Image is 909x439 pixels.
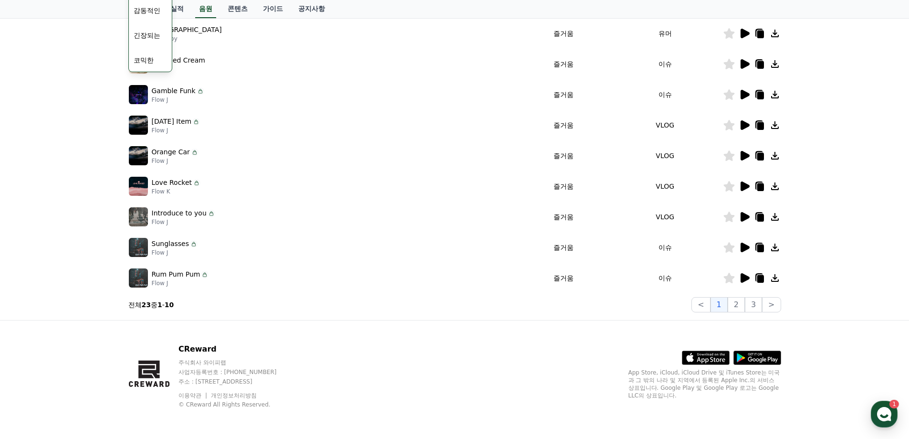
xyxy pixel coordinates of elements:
[152,96,204,104] p: Flow J
[129,146,148,165] img: music
[79,318,107,325] span: Messages
[129,116,148,135] img: music
[129,207,148,226] img: music
[607,232,723,263] td: 이슈
[728,297,745,312] button: 2
[152,117,192,127] p: [DATE] Item
[211,392,257,399] a: 개인정보처리방침
[520,171,607,202] td: 즐거움
[607,79,723,110] td: 이슈
[607,49,723,79] td: 이슈
[142,301,151,309] strong: 23
[152,157,199,165] p: Flow J
[178,392,209,399] a: 이용약관
[178,368,295,376] p: 사업자등록번호 : [PHONE_NUMBER]
[520,49,607,79] td: 즐거움
[607,263,723,293] td: 이슈
[130,50,157,71] button: 코믹한
[607,171,723,202] td: VLOG
[520,18,607,49] td: 즐거움
[520,202,607,232] td: 즐거움
[691,297,710,312] button: <
[152,239,189,249] p: Sunglasses
[520,110,607,140] td: 즐거움
[152,279,209,287] p: Flow J
[628,369,781,399] p: App Store, iCloud, iCloud Drive 및 iTunes Store는 미국과 그 밖의 나라 및 지역에서 등록된 Apple Inc.의 서비스 상표입니다. Goo...
[130,25,164,46] button: 긴장되는
[152,188,201,195] p: Flow K
[123,303,183,327] a: Settings
[129,268,148,288] img: music
[710,297,728,312] button: 1
[141,317,165,325] span: Settings
[129,85,148,104] img: music
[178,401,295,408] p: © CReward All Rights Reserved.
[607,202,723,232] td: VLOG
[129,177,148,196] img: music
[152,35,222,43] p: Pixel Boy
[520,79,607,110] td: 즐거움
[3,303,63,327] a: Home
[607,110,723,140] td: VLOG
[152,86,196,96] p: Gamble Funk
[607,140,723,171] td: VLOG
[129,238,148,257] img: music
[152,249,198,257] p: Flow J
[520,263,607,293] td: 즐거움
[97,302,100,310] span: 1
[178,343,295,355] p: CReward
[152,208,207,218] p: Introduce to you
[24,317,41,325] span: Home
[165,301,174,309] strong: 10
[520,232,607,263] td: 즐거움
[152,127,200,134] p: Flow J
[178,359,295,366] p: 주식회사 와이피랩
[152,178,192,188] p: Love Rocket
[520,140,607,171] td: 즐거움
[128,300,174,310] p: 전체 중 -
[152,25,222,35] p: [GEOGRAPHIC_DATA]
[157,301,162,309] strong: 1
[152,55,205,65] p: Whipped Cream
[63,303,123,327] a: 1Messages
[178,378,295,385] p: 주소 : [STREET_ADDRESS]
[152,65,205,73] p: 8Dot
[745,297,762,312] button: 3
[152,269,200,279] p: Rum Pum Pum
[762,297,781,312] button: >
[152,147,190,157] p: Orange Car
[152,218,215,226] p: Flow J
[607,18,723,49] td: 유머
